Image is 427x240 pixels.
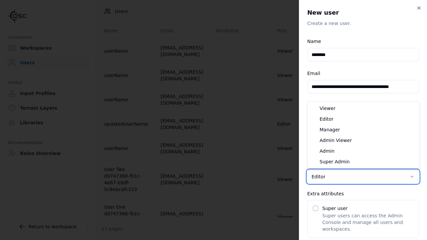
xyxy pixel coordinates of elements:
[320,126,340,133] span: Manager
[320,148,335,154] span: Admin
[320,137,352,144] span: Admin Viewer
[320,105,336,112] span: Viewer
[320,116,333,122] span: Editor
[320,158,350,165] span: Super Admin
